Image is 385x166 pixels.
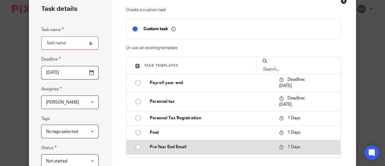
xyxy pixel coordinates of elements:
span: 1 Days [288,116,300,120]
span: [PERSON_NAME] [46,100,79,105]
p: Custom task [143,26,176,32]
p: Personal Tax Registration [150,115,273,121]
p: Create a custom task [126,7,341,13]
label: Deadline [41,56,61,63]
p: Post [150,130,273,136]
span: Deadline: [DATE] [279,78,305,88]
p: Payroll year-end [150,80,273,86]
span: Not started [46,159,67,163]
p: Personal tax [150,99,273,105]
span: 1 Days [288,145,300,149]
label: Status [41,144,57,151]
span: Deadline: [DATE] [279,96,305,107]
p: Or use an existing template [126,45,341,51]
h2: Task details [41,4,77,14]
p: Pre-Year End Email [150,144,273,150]
label: Tags [41,116,50,122]
input: Task name [41,36,99,50]
span: No tags selected [46,130,78,134]
label: Task name [41,26,64,33]
label: Assignee [41,86,62,92]
input: Search... [263,66,334,73]
span: Task templates [144,64,178,67]
span: 1 Days [288,130,300,135]
input: Pick a date [41,66,99,80]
